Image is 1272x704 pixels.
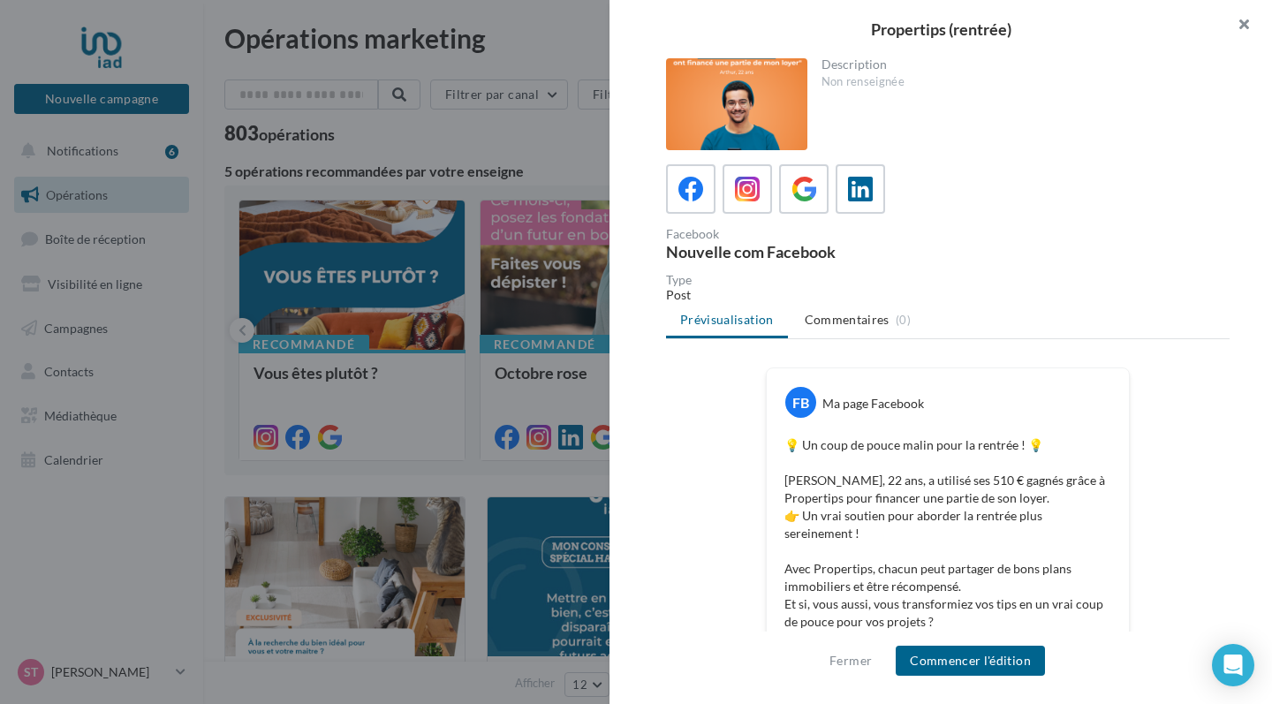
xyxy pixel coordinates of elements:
[821,74,1216,90] div: Non renseignée
[784,436,1111,631] p: 💡 Un coup de pouce malin pour la rentrée ! 💡 [PERSON_NAME], 22 ans, a utilisé ses 510 € gagnés gr...
[805,311,890,329] span: Commentaires
[822,395,924,413] div: Ma page Facebook
[821,58,1216,71] div: Description
[896,313,911,327] span: (0)
[666,274,1230,286] div: Type
[666,244,941,260] div: Nouvelle com Facebook
[822,650,879,671] button: Fermer
[785,387,816,418] div: FB
[638,21,1244,37] div: Propertips (rentrée)
[896,646,1045,676] button: Commencer l'édition
[666,286,1230,304] div: Post
[1212,644,1254,686] div: Open Intercom Messenger
[666,228,941,240] div: Facebook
